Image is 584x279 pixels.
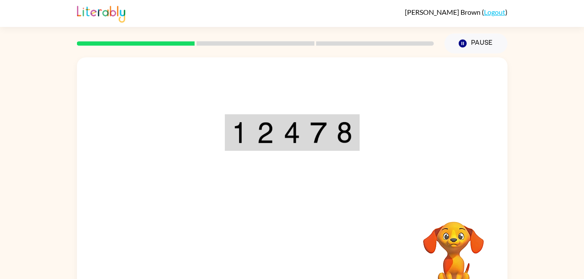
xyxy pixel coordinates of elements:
img: 8 [337,122,352,143]
img: 7 [310,122,327,143]
a: Logout [484,8,505,16]
img: Literably [77,3,125,23]
img: 4 [284,122,300,143]
img: 2 [257,122,274,143]
button: Pause [444,33,507,53]
div: ( ) [405,8,507,16]
span: [PERSON_NAME] Brown [405,8,482,16]
img: 1 [232,122,247,143]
